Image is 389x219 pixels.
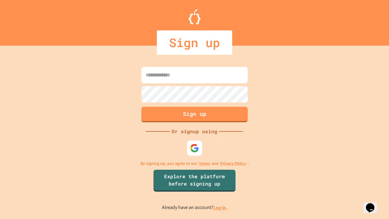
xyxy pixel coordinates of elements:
[363,195,383,213] iframe: chat widget
[162,204,227,211] p: Already have an account?
[140,160,249,167] p: By signing up, you agree to our and .
[190,144,199,153] img: google-icon.svg
[220,160,246,167] a: Privacy Policy
[157,30,232,55] div: Sign up
[170,128,219,135] div: Or signup using
[188,9,201,24] img: Logo.svg
[213,204,227,211] a: Log in.
[141,107,248,122] button: Sign up
[153,170,236,192] a: Explore the platform before signing up
[199,160,210,167] a: Terms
